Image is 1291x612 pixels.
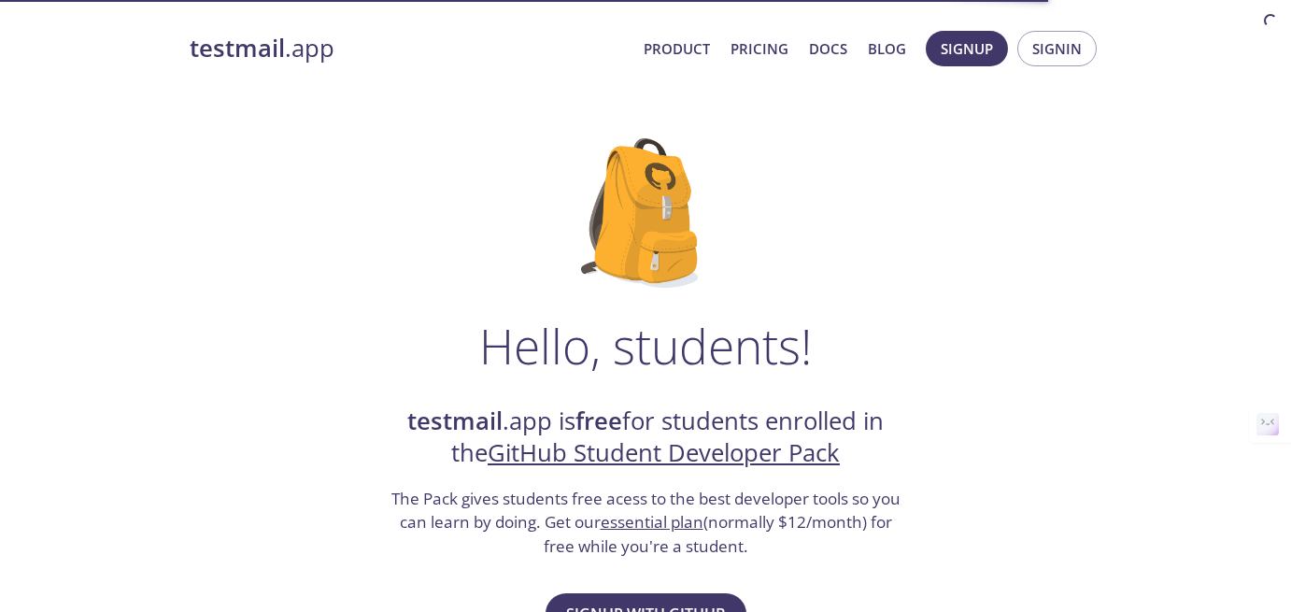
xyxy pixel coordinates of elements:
[601,511,703,533] a: essential plan
[190,33,629,64] a: testmail.app
[190,32,285,64] strong: testmail
[731,36,788,61] a: Pricing
[407,405,503,437] strong: testmail
[389,487,902,559] h3: The Pack gives students free acess to the best developer tools so you can learn by doing. Get our...
[581,138,711,288] img: github-student-backpack.png
[575,405,622,437] strong: free
[941,36,993,61] span: Signup
[926,31,1008,66] button: Signup
[1017,31,1097,66] button: Signin
[479,318,812,374] h1: Hello, students!
[389,406,902,470] h2: .app is for students enrolled in the
[809,36,847,61] a: Docs
[868,36,906,61] a: Blog
[488,436,840,469] a: GitHub Student Developer Pack
[644,36,710,61] a: Product
[1032,36,1082,61] span: Signin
